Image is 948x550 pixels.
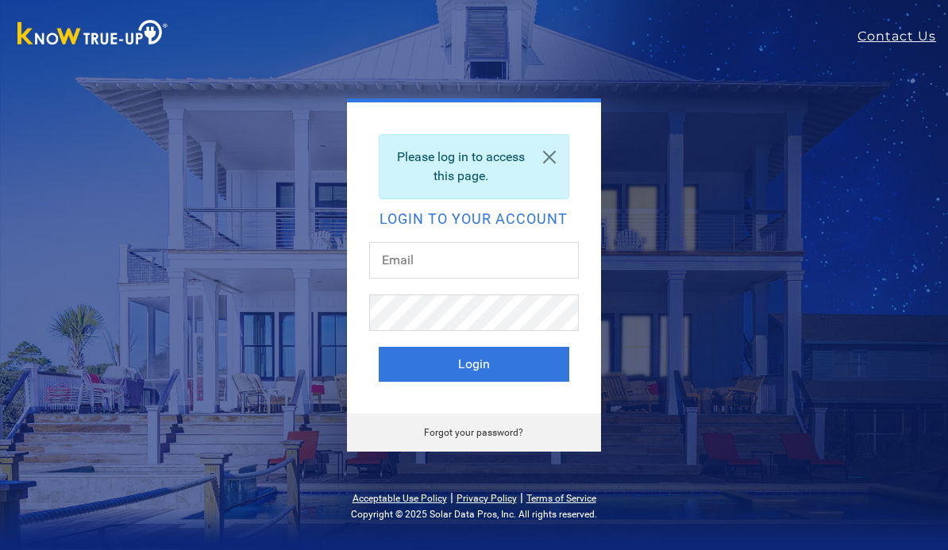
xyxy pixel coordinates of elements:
a: Privacy Policy [457,493,517,504]
a: Terms of Service [526,493,596,504]
a: Contact Us [857,27,948,46]
a: Acceptable Use Policy [353,493,447,504]
h2: Login to your account [379,212,569,226]
span: | [520,490,523,505]
img: Know True-Up [10,17,176,52]
input: Email [369,242,579,279]
a: Close [530,135,568,179]
span: | [450,490,453,505]
div: Please log in to access this page. [379,134,569,199]
button: Login [379,347,569,382]
a: Forgot your password? [424,427,523,438]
